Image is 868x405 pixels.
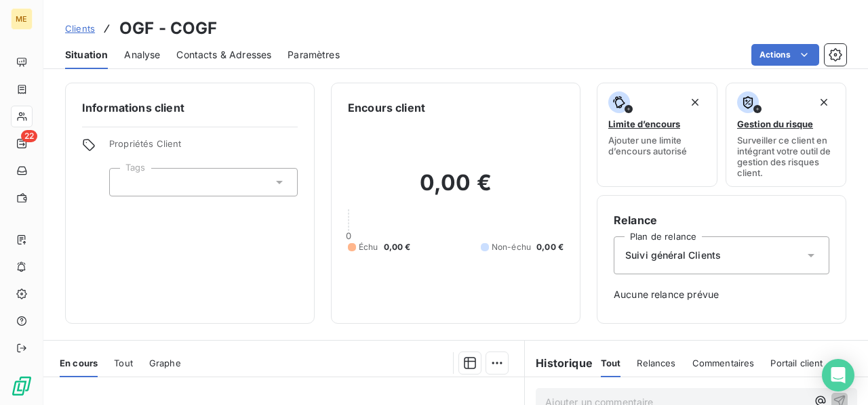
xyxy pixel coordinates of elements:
[737,119,813,129] span: Gestion du risque
[109,138,298,157] span: Propriétés Client
[348,100,425,116] h6: Encours client
[597,83,717,187] button: Limite d’encoursAjouter une limite d’encours autorisé
[119,16,218,41] h3: OGF - COGF
[114,358,133,368] span: Tout
[608,119,680,129] span: Limite d’encours
[346,230,351,241] span: 0
[121,176,132,188] input: Ajouter une valeur
[124,48,160,62] span: Analyse
[11,375,33,397] img: Logo LeanPay
[822,359,854,391] div: Open Intercom Messenger
[608,135,706,156] span: Ajouter une limite d’encours autorisé
[11,8,33,30] div: ME
[384,241,411,253] span: 0,00 €
[359,241,378,253] span: Échu
[60,358,98,368] span: En cours
[637,358,675,368] span: Relances
[492,241,531,253] span: Non-échu
[614,288,829,301] span: Aucune relance prévue
[726,83,846,187] button: Gestion du risqueSurveiller ce client en intégrant votre outil de gestion des risques client.
[751,44,819,66] button: Actions
[614,212,829,228] h6: Relance
[65,22,95,35] a: Clients
[149,358,181,368] span: Graphe
[82,100,298,116] h6: Informations client
[21,130,37,142] span: 22
[601,358,621,368] span: Tout
[737,135,835,178] span: Surveiller ce client en intégrant votre outil de gestion des risques client.
[692,358,755,368] span: Commentaires
[65,48,108,62] span: Situation
[65,23,95,34] span: Clients
[176,48,271,62] span: Contacts & Adresses
[770,358,823,368] span: Portail client
[288,48,340,62] span: Paramètres
[348,169,564,210] h2: 0,00 €
[525,355,593,371] h6: Historique
[625,249,721,262] span: Suivi général Clients
[536,241,564,253] span: 0,00 €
